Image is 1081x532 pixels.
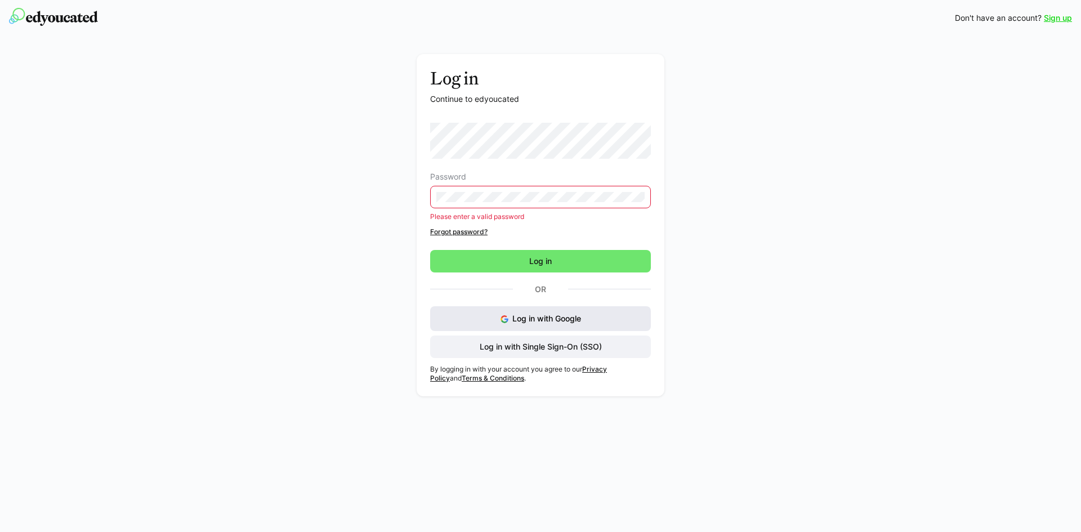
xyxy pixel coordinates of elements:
[430,336,651,358] button: Log in with Single Sign-On (SSO)
[462,374,524,382] a: Terms & Conditions
[478,341,604,352] span: Log in with Single Sign-On (SSO)
[512,314,581,323] span: Log in with Google
[430,250,651,272] button: Log in
[430,227,651,236] a: Forgot password?
[430,365,607,382] a: Privacy Policy
[430,68,651,89] h3: Log in
[9,8,98,26] img: edyoucated
[1044,12,1072,24] a: Sign up
[430,93,651,105] p: Continue to edyoucated
[430,172,466,181] span: Password
[955,12,1042,24] span: Don't have an account?
[430,306,651,331] button: Log in with Google
[430,365,651,383] p: By logging in with your account you agree to our and .
[430,212,524,221] span: Please enter a valid password
[528,256,553,267] span: Log in
[513,281,568,297] p: Or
